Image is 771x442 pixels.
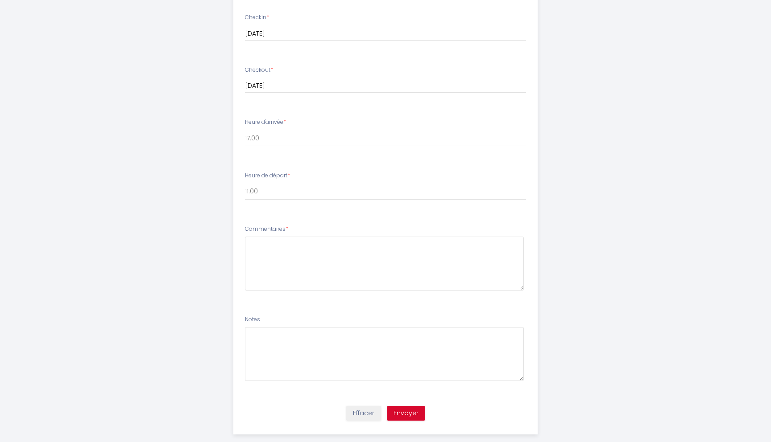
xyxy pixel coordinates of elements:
[387,406,425,421] button: Envoyer
[245,315,260,324] label: Notes
[245,13,269,22] label: Checkin
[245,172,290,180] label: Heure de départ
[346,406,381,421] button: Effacer
[245,118,286,127] label: Heure d'arrivée
[245,225,288,233] label: Commentaires
[245,66,273,74] label: Checkout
